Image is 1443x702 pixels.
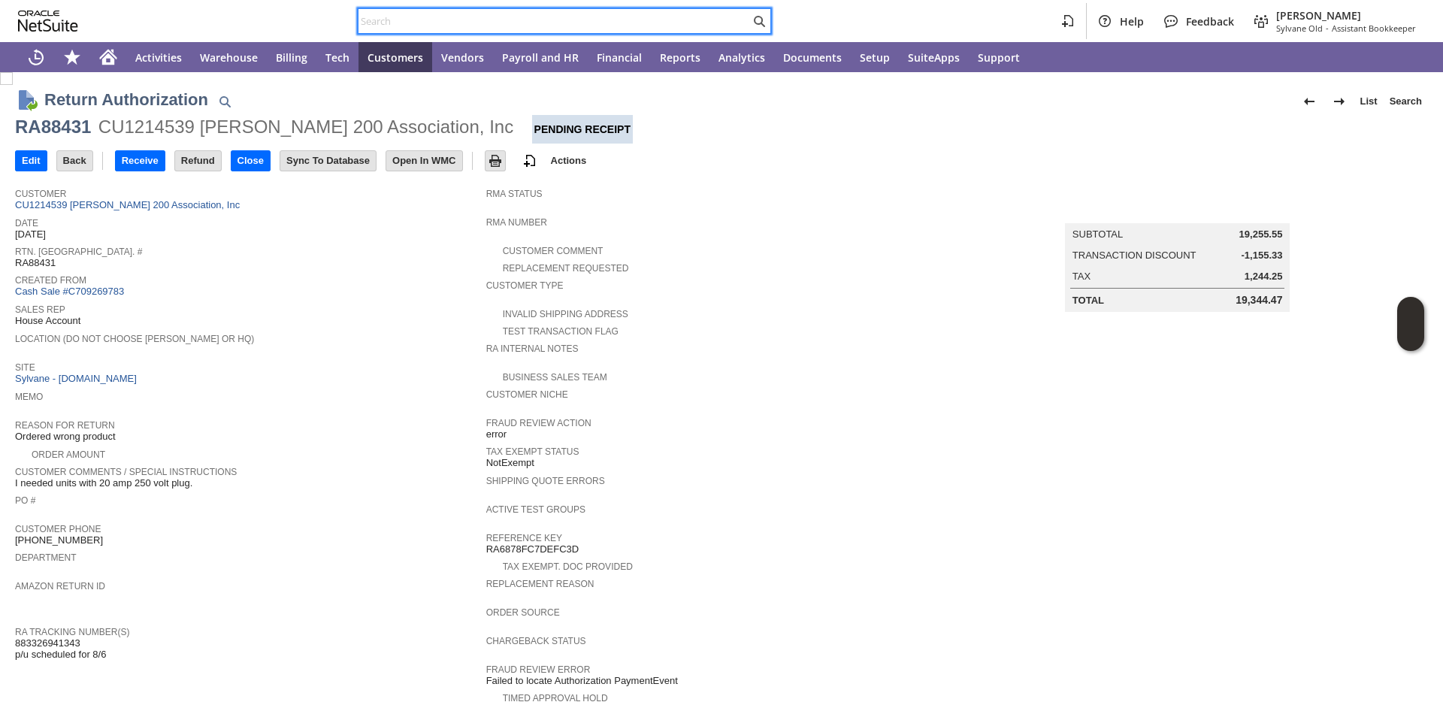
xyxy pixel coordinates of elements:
[1276,8,1416,23] span: [PERSON_NAME]
[15,189,66,199] a: Customer
[15,334,254,344] a: Location (Do Not Choose [PERSON_NAME] or HQ)
[1236,294,1282,307] span: 19,344.47
[15,477,192,489] span: I needed units with 20 amp 250 volt plug.
[1397,297,1424,351] iframe: Click here to launch Oracle Guided Learning Help Panel
[280,151,376,171] input: Sync To Database
[899,42,969,72] a: SuiteApps
[486,543,579,555] span: RA6878FC7DEFC3D
[486,675,678,687] span: Failed to locate Authorization PaymentEvent
[486,280,564,291] a: Customer Type
[15,315,80,327] span: House Account
[486,418,591,428] a: Fraud Review Action
[1072,250,1196,261] a: Transaction Discount
[15,199,244,210] a: CU1214539 [PERSON_NAME] 200 Association, Inc
[368,50,423,65] span: Customers
[18,42,54,72] a: Recent Records
[1072,271,1091,282] a: Tax
[358,42,432,72] a: Customers
[651,42,709,72] a: Reports
[325,50,349,65] span: Tech
[503,246,604,256] a: Customer Comment
[774,42,851,72] a: Documents
[98,115,513,139] div: CU1214539 [PERSON_NAME] 200 Association, Inc
[441,50,484,65] span: Vendors
[63,48,81,66] svg: Shortcuts
[1330,92,1348,110] img: Next
[486,457,534,469] span: NotExempt
[44,87,208,112] h1: Return Authorization
[116,151,165,171] input: Receive
[503,326,619,337] a: Test Transaction Flag
[486,428,507,440] span: error
[588,42,651,72] a: Financial
[1072,228,1123,240] a: Subtotal
[1120,14,1144,29] span: Help
[1354,89,1384,113] a: List
[783,50,842,65] span: Documents
[15,304,65,315] a: Sales Rep
[175,151,221,171] input: Refund
[1245,271,1283,283] span: 1,244.25
[15,420,115,431] a: Reason For Return
[486,343,579,354] a: RA Internal Notes
[486,151,505,171] input: Print
[358,12,750,30] input: Search
[316,42,358,72] a: Tech
[15,362,35,373] a: Site
[660,50,700,65] span: Reports
[191,42,267,72] a: Warehouse
[486,476,605,486] a: Shipping Quote Errors
[486,636,586,646] a: Chargeback Status
[486,533,562,543] a: Reference Key
[1065,199,1290,223] caption: Summary
[521,152,539,170] img: add-record.svg
[15,495,35,506] a: PO #
[135,50,182,65] span: Activities
[503,309,628,319] a: Invalid Shipping Address
[216,92,234,110] img: Quick Find
[1276,23,1323,34] span: Sylvane Old
[502,50,579,65] span: Payroll and HR
[486,607,560,618] a: Order Source
[15,552,77,563] a: Department
[486,152,504,170] img: Print
[486,189,543,199] a: RMA Status
[1242,250,1283,262] span: -1,155.33
[386,151,462,171] input: Open In WMC
[15,275,86,286] a: Created From
[15,581,105,592] a: Amazon Return ID
[15,392,43,402] a: Memo
[1332,23,1416,34] span: Assistant Bookkeeper
[978,50,1020,65] span: Support
[15,637,106,661] span: 883326941343 p/u scheduled for 8/6
[503,372,607,383] a: Business Sales Team
[532,115,633,144] div: Pending Receipt
[126,42,191,72] a: Activities
[15,115,91,139] div: RA88431
[90,42,126,72] a: Home
[15,228,46,241] span: [DATE]
[432,42,493,72] a: Vendors
[486,504,585,515] a: Active Test Groups
[15,218,38,228] a: Date
[718,50,765,65] span: Analytics
[486,217,547,228] a: RMA Number
[860,50,890,65] span: Setup
[15,467,237,477] a: Customer Comments / Special Instructions
[851,42,899,72] a: Setup
[493,42,588,72] a: Payroll and HR
[486,389,568,400] a: Customer Niche
[16,151,47,171] input: Edit
[545,155,593,166] a: Actions
[18,11,78,32] svg: logo
[15,431,116,443] span: Ordered wrong product
[54,42,90,72] div: Shortcuts
[486,446,579,457] a: Tax Exempt Status
[709,42,774,72] a: Analytics
[276,50,307,65] span: Billing
[200,50,258,65] span: Warehouse
[15,257,56,269] span: RA88431
[969,42,1029,72] a: Support
[15,524,101,534] a: Customer Phone
[503,263,629,274] a: Replacement Requested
